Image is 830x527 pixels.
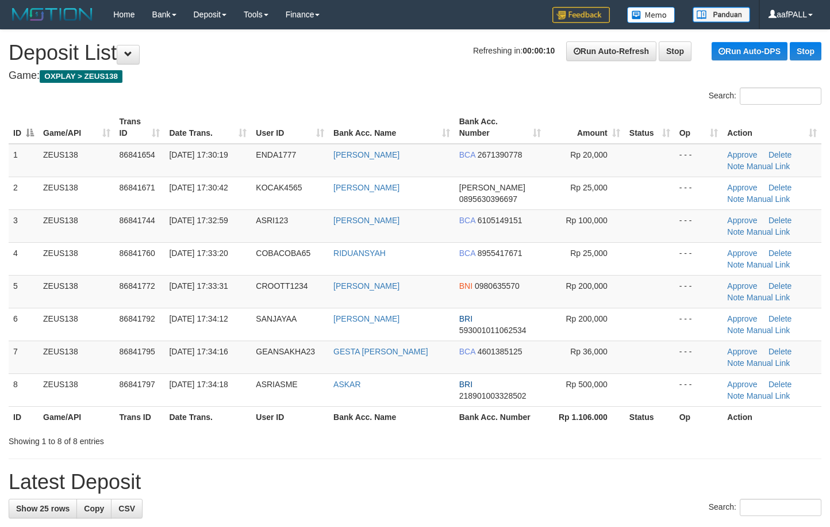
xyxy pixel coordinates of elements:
[545,111,624,144] th: Amount: activate to sort column ascending
[727,347,757,356] a: Approve
[675,144,723,177] td: - - -
[727,380,757,389] a: Approve
[675,308,723,341] td: - - -
[768,216,791,225] a: Delete
[768,249,791,258] a: Delete
[120,249,155,258] span: 86841760
[120,216,155,225] span: 86841744
[522,46,555,55] strong: 00:00:10
[9,209,39,242] td: 3
[727,391,744,400] a: Note
[329,406,455,427] th: Bank Acc. Name
[727,326,744,335] a: Note
[747,326,790,335] a: Manual Link
[9,242,39,275] td: 4
[169,314,228,323] span: [DATE] 17:34:12
[768,281,791,291] a: Delete
[9,111,39,144] th: ID: activate to sort column descending
[333,347,428,356] a: GESTA [PERSON_NAME]
[675,177,723,209] td: - - -
[120,183,155,192] span: 86841671
[625,406,675,427] th: Status
[459,281,472,291] span: BNI
[727,314,757,323] a: Approve
[723,111,821,144] th: Action: activate to sort column ascending
[478,216,522,225] span: Copy 6105149151 to clipboard
[659,41,691,61] a: Stop
[169,281,228,291] span: [DATE] 17:33:31
[84,504,104,513] span: Copy
[566,41,656,61] a: Run Auto-Refresh
[768,314,791,323] a: Delete
[169,183,228,192] span: [DATE] 17:30:42
[333,380,360,389] a: ASKAR
[39,177,115,209] td: ZEUS138
[333,183,399,192] a: [PERSON_NAME]
[329,111,455,144] th: Bank Acc. Name: activate to sort column ascending
[768,380,791,389] a: Delete
[256,347,315,356] span: GEANSAKHA23
[727,260,744,269] a: Note
[256,249,310,258] span: COBACOBA65
[9,144,39,177] td: 1
[545,406,624,427] th: Rp 1.106.000
[16,504,70,513] span: Show 25 rows
[675,341,723,373] td: - - -
[256,314,297,323] span: SANJAYAA
[9,471,821,494] h1: Latest Deposit
[740,87,821,105] input: Search:
[9,341,39,373] td: 7
[747,391,790,400] a: Manual Link
[768,347,791,356] a: Delete
[256,380,297,389] span: ASRIASME
[9,499,77,518] a: Show 25 rows
[727,293,744,302] a: Note
[459,194,517,204] span: Copy 0895630396697 to clipboard
[747,162,790,171] a: Manual Link
[256,183,302,192] span: KOCAK4565
[118,504,135,513] span: CSV
[9,275,39,308] td: 5
[727,216,757,225] a: Approve
[747,293,790,302] a: Manual Link
[552,7,610,23] img: Feedback.jpg
[768,150,791,159] a: Delete
[570,150,608,159] span: Rp 20,000
[120,314,155,323] span: 86841792
[459,216,475,225] span: BCA
[790,42,821,60] a: Stop
[9,406,39,427] th: ID
[115,111,165,144] th: Trans ID: activate to sort column ascending
[164,111,251,144] th: Date Trans.: activate to sort column ascending
[459,326,527,335] span: Copy 593001011062534 to clipboard
[115,406,165,427] th: Trans ID
[39,275,115,308] td: ZEUS138
[478,347,522,356] span: Copy 4601385125 to clipboard
[727,194,744,204] a: Note
[675,111,723,144] th: Op: activate to sort column ascending
[566,216,607,225] span: Rp 100,000
[570,249,608,258] span: Rp 25,000
[9,308,39,341] td: 6
[570,183,608,192] span: Rp 25,000
[333,249,386,258] a: RIDUANSYAH
[169,380,228,389] span: [DATE] 17:34:18
[9,431,337,447] div: Showing 1 to 8 of 8 entries
[459,150,475,159] span: BCA
[727,183,757,192] a: Approve
[39,341,115,373] td: ZEUS138
[727,358,744,368] a: Note
[111,499,143,518] a: CSV
[333,314,399,323] a: [PERSON_NAME]
[627,7,675,23] img: Button%20Memo.svg
[727,162,744,171] a: Note
[478,150,522,159] span: Copy 2671390778 to clipboard
[459,380,472,389] span: BRI
[625,111,675,144] th: Status: activate to sort column ascending
[333,216,399,225] a: [PERSON_NAME]
[256,150,296,159] span: ENDA1777
[675,242,723,275] td: - - -
[9,177,39,209] td: 2
[39,209,115,242] td: ZEUS138
[9,6,96,23] img: MOTION_logo.png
